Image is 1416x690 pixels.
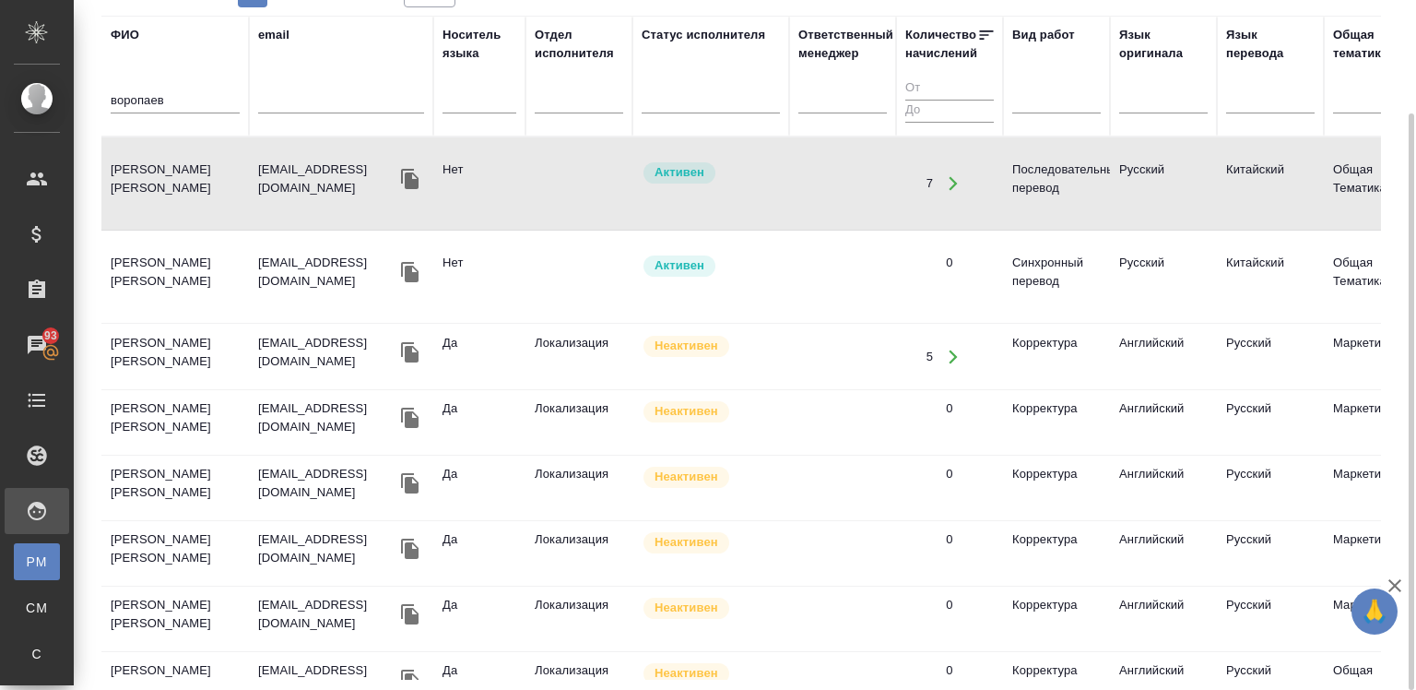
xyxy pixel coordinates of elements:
button: Скопировать [396,601,424,628]
p: Активен [655,256,704,275]
span: PM [23,553,51,571]
td: Да [433,390,525,455]
div: Язык перевода [1226,26,1315,63]
div: Вид работ [1012,26,1075,44]
div: Статус исполнителя [642,26,765,44]
div: Количество начислений [905,26,977,63]
td: Локализация [525,521,632,586]
p: Неактивен [655,337,718,355]
td: Локализация [525,325,632,389]
div: Наши пути разошлись: исполнитель с нами не работает [642,465,780,490]
div: Наши пути разошлись: исполнитель с нами не работает [642,530,780,555]
span: С [23,645,51,663]
div: Язык оригинала [1119,26,1208,63]
p: [EMAIL_ADDRESS][DOMAIN_NAME] [258,161,396,197]
p: Неактивен [655,533,718,552]
td: Нет [433,151,525,216]
div: ФИО [111,26,139,44]
p: Неактивен [655,402,718,421]
input: До [905,100,994,123]
a: CM [14,589,60,626]
td: Да [433,325,525,389]
td: Да [433,587,525,651]
p: Неактивен [655,599,718,617]
div: 0 [946,254,952,272]
div: Наши пути разошлись: исполнитель с нами не работает [642,661,780,686]
div: Рядовой исполнитель: назначай с учетом рейтинга [642,254,780,279]
td: Локализация [525,390,632,455]
td: [PERSON_NAME] [PERSON_NAME] [101,151,249,216]
div: Ответственный менеджер [798,26,893,63]
div: 0 [946,661,952,680]
td: Синхронный перевод [1003,244,1110,309]
p: [EMAIL_ADDRESS][DOMAIN_NAME] [258,254,396,291]
td: Корректура [1003,587,1110,651]
span: CM [23,599,51,617]
td: [PERSON_NAME] [PERSON_NAME] [101,244,249,309]
p: [EMAIL_ADDRESS][DOMAIN_NAME] [258,596,396,633]
div: 7 [926,174,933,193]
div: 0 [946,530,952,549]
div: 5 [926,348,933,366]
input: От [905,77,994,101]
td: Английский [1110,521,1217,586]
button: Скопировать [396,258,424,286]
td: [PERSON_NAME] [PERSON_NAME] [101,325,249,389]
div: Наши пути разошлись: исполнитель с нами не работает [642,334,780,359]
div: Рядовой исполнитель: назначай с учетом рейтинга [642,161,780,185]
button: Открыть работы [934,338,972,375]
td: Английский [1110,456,1217,520]
td: Русский [1217,325,1324,389]
td: Нет [433,244,525,309]
td: Русский [1217,587,1324,651]
div: 0 [946,596,952,614]
button: Скопировать [396,535,424,563]
td: Последовательный перевод [1003,151,1110,216]
div: Отдел исполнителя [535,26,623,63]
a: PM [14,543,60,580]
td: Русский [1110,151,1217,216]
td: [PERSON_NAME] [PERSON_NAME] [101,390,249,455]
td: Локализация [525,587,632,651]
button: Скопировать [396,165,424,193]
button: Открыть работы [934,165,972,203]
td: Корректура [1003,521,1110,586]
td: Корректура [1003,456,1110,520]
div: Наши пути разошлись: исполнитель с нами не работает [642,399,780,424]
button: Скопировать [396,339,424,366]
p: [EMAIL_ADDRESS][DOMAIN_NAME] [258,334,396,371]
td: Русский [1110,244,1217,309]
div: Носитель языка [442,26,516,63]
td: [PERSON_NAME] [PERSON_NAME] [101,456,249,520]
td: Китайский [1217,244,1324,309]
span: 93 [33,327,68,345]
span: 🙏 [1359,592,1390,631]
div: Наши пути разошлись: исполнитель с нами не работает [642,596,780,621]
td: Русский [1217,456,1324,520]
a: 93 [5,322,69,368]
p: Неактивен [655,468,718,486]
td: [PERSON_NAME] [PERSON_NAME] [101,587,249,651]
td: Корректура [1003,325,1110,389]
td: Корректура [1003,390,1110,455]
td: Английский [1110,325,1217,389]
td: Русский [1217,521,1324,586]
p: [EMAIL_ADDRESS][DOMAIN_NAME] [258,465,396,502]
div: 0 [946,465,952,483]
div: email [258,26,289,44]
button: 🙏 [1351,589,1398,635]
td: Русский [1217,390,1324,455]
td: Да [433,456,525,520]
p: [EMAIL_ADDRESS][DOMAIN_NAME] [258,399,396,436]
a: С [14,636,60,672]
button: Скопировать [396,404,424,432]
p: Неактивен [655,664,718,683]
td: Локализация [525,456,632,520]
td: Английский [1110,587,1217,651]
td: Китайский [1217,151,1324,216]
td: Да [433,521,525,586]
p: [EMAIL_ADDRESS][DOMAIN_NAME] [258,530,396,567]
button: Скопировать [396,470,424,497]
div: 0 [946,399,952,418]
td: [PERSON_NAME] [PERSON_NAME] [101,521,249,586]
